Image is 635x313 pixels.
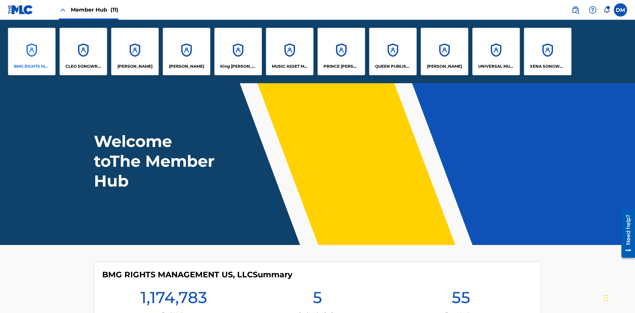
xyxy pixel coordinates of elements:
h1: Welcome to The Member Hub [94,131,218,191]
p: ELVIS COSTELLO [117,63,152,69]
img: Close [59,6,67,14]
p: EYAMA MCSINGER [169,63,204,69]
a: AccountsCLEO SONGWRITER [60,28,107,75]
h1: 5 [313,288,322,311]
div: User Menu [614,3,627,17]
img: help [589,6,597,14]
a: Accounts[PERSON_NAME] [163,28,210,75]
p: MUSIC ASSET MANAGEMENT (MAM) [272,63,308,69]
p: UNIVERSAL MUSIC PUB GROUP [478,63,514,69]
iframe: Resource Center [616,207,635,261]
p: CLEO SONGWRITER [65,63,102,69]
p: XENA SONGWRITER [530,63,566,69]
h1: 55 [452,288,470,311]
p: King McTesterson [220,63,256,69]
div: Help [586,3,599,17]
a: Accounts[PERSON_NAME] [421,28,468,75]
div: Drag [604,288,608,308]
a: AccountsMUSIC ASSET MANAGEMENT (MAM) [266,28,314,75]
iframe: Chat Widget [602,281,635,313]
a: Accounts[PERSON_NAME] [111,28,159,75]
a: AccountsXENA SONGWRITER [524,28,571,75]
a: Public Search [569,3,582,17]
a: AccountsKing [PERSON_NAME] [214,28,262,75]
p: PRINCE MCTESTERSON [323,63,360,69]
span: (11) [110,7,118,13]
a: AccountsBMG RIGHTS MANAGEMENT US, LLC [8,28,56,75]
span: Member Hub [71,6,118,14]
a: AccountsPRINCE [PERSON_NAME] [317,28,365,75]
img: MLC Logo [8,5,33,15]
p: RONALD MCTESTERSON [427,63,462,69]
a: AccountsUNIVERSAL MUSIC PUB GROUP [472,28,520,75]
div: Notifications [603,7,610,13]
p: BMG RIGHTS MANAGEMENT US, LLC [14,63,50,69]
p: QUEEN PUBLISHA [375,63,411,69]
h4: BMG RIGHTS MANAGEMENT US, LLC [102,270,292,280]
h1: 1,174,783 [141,288,207,311]
img: search [571,6,579,14]
a: AccountsQUEEN PUBLISHA [369,28,417,75]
